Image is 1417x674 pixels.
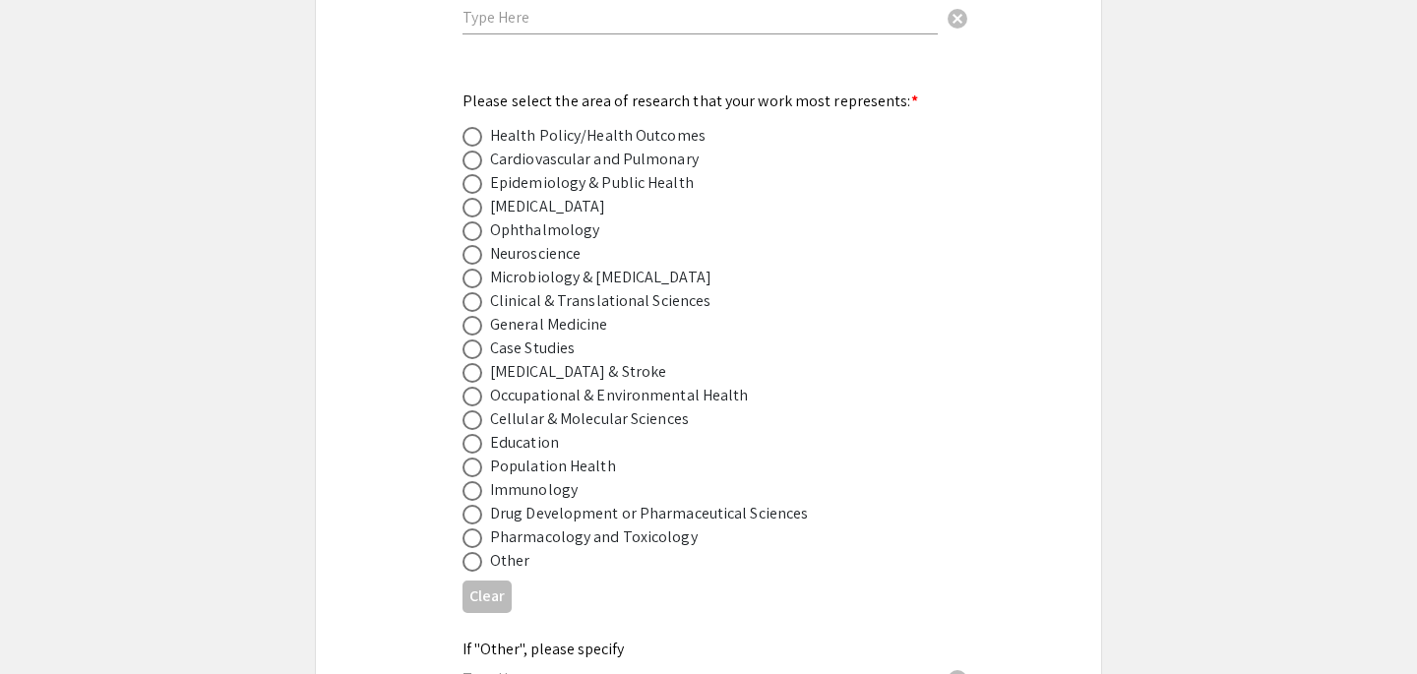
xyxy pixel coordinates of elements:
[490,455,616,478] div: Population Health
[490,360,666,384] div: [MEDICAL_DATA] & Stroke
[490,384,749,407] div: Occupational & Environmental Health
[490,242,581,266] div: Neuroscience
[462,639,624,659] mat-label: If "Other", please specify
[490,313,608,337] div: General Medicine
[490,431,559,455] div: Education
[490,407,689,431] div: Cellular & Molecular Sciences
[490,502,808,525] div: Drug Development or Pharmaceutical Sciences
[490,549,530,573] div: Other
[462,7,938,28] input: Type Here
[490,124,706,148] div: Health Policy/Health Outcomes
[490,218,599,242] div: Ophthalmology
[490,337,575,360] div: Case Studies
[490,195,605,218] div: [MEDICAL_DATA]
[490,266,711,289] div: Microbiology & [MEDICAL_DATA]
[490,148,699,171] div: Cardiovascular and Pulmonary
[490,478,578,502] div: Immunology
[15,585,84,659] iframe: Chat
[490,289,710,313] div: Clinical & Translational Sciences
[462,91,918,111] mat-label: Please select the area of research that your work most represents:
[490,171,694,195] div: Epidemiology & Public Health
[490,525,698,549] div: Pharmacology and Toxicology
[462,581,512,613] button: Clear
[946,7,969,31] span: cancel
